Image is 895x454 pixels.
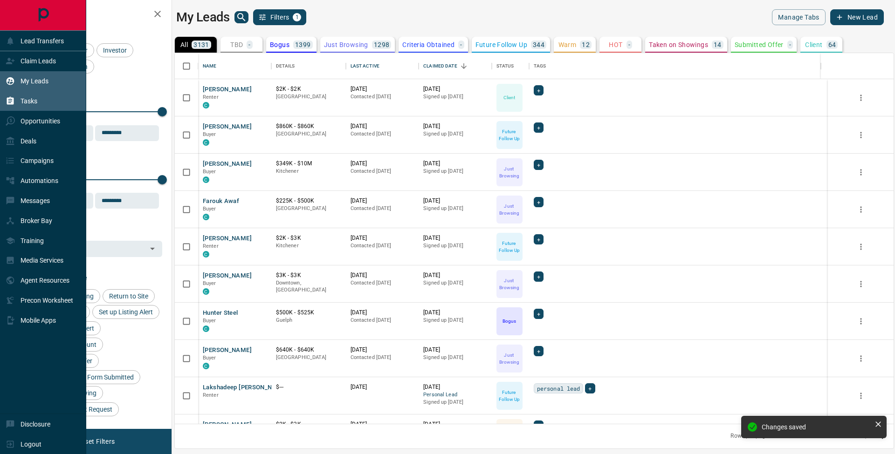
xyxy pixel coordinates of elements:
p: [DATE] [423,420,487,428]
button: more [854,165,868,179]
p: [DATE] [423,309,487,317]
span: Return to Site [106,292,151,300]
span: + [537,197,540,207]
p: Kitchener [276,242,341,250]
span: Renter [203,94,219,100]
div: + [534,85,544,95]
p: [DATE] [351,234,414,242]
button: more [854,91,868,105]
span: + [588,384,592,393]
span: Personal Lead [423,391,487,399]
p: - [789,41,791,48]
p: Just Browsing [497,277,522,291]
span: Buyer [203,355,216,361]
span: personal lead [537,384,580,393]
button: Lakshadeep [PERSON_NAME] [203,383,288,392]
button: [PERSON_NAME] [203,420,252,429]
div: Tags [529,53,821,79]
p: Contacted [DATE] [351,354,414,361]
p: TBD [230,41,243,48]
div: condos.ca [203,139,209,146]
p: $640K - $640K [276,346,341,354]
button: [PERSON_NAME] [203,234,252,243]
p: HOT [609,41,622,48]
span: + [537,346,540,356]
p: Future Follow Up [475,41,527,48]
span: Renter [203,243,219,249]
div: Name [198,53,271,79]
span: + [537,123,540,132]
button: New Lead [830,9,884,25]
button: [PERSON_NAME] [203,122,252,131]
p: [DATE] [351,309,414,317]
button: Manage Tabs [772,9,825,25]
span: + [537,309,540,318]
div: Details [276,53,295,79]
div: Last Active [351,53,379,79]
button: [PERSON_NAME] [203,346,252,355]
span: + [537,272,540,281]
p: - [460,41,462,48]
p: Signed up [DATE] [423,93,487,101]
p: [GEOGRAPHIC_DATA] [276,205,341,212]
p: Contacted [DATE] [351,93,414,101]
p: [DATE] [423,346,487,354]
p: 1399 [295,41,311,48]
button: Filters1 [253,9,307,25]
div: + [534,271,544,282]
p: [GEOGRAPHIC_DATA] [276,354,341,361]
span: Buyer [203,131,216,137]
button: more [854,352,868,366]
p: [DATE] [351,420,414,428]
p: $860K - $860K [276,122,341,130]
p: Submitted Offer [735,41,784,48]
p: Warm [558,41,577,48]
span: Investor [100,47,130,54]
p: [DATE] [351,85,414,93]
p: 64 [828,41,836,48]
div: Status [496,53,514,79]
span: Buyer [203,169,216,175]
button: [PERSON_NAME] [203,160,252,169]
div: condos.ca [203,251,209,257]
p: Signed up [DATE] [423,354,487,361]
div: condos.ca [203,214,209,220]
p: All [180,41,188,48]
p: [DATE] [351,383,414,391]
p: [DATE] [423,271,487,279]
span: Buyer [203,206,216,212]
div: condos.ca [203,102,209,108]
p: Bogus [503,318,516,325]
p: $225K - $500K [276,197,341,205]
p: Downtown, [GEOGRAPHIC_DATA] [276,279,341,294]
span: Set up Listing Alert [96,308,156,316]
p: [DATE] [351,122,414,130]
div: + [534,160,544,170]
p: [DATE] [351,197,414,205]
p: Contacted [DATE] [351,205,414,212]
button: more [854,240,868,254]
p: Bogus [270,41,289,48]
span: 1 [294,14,300,20]
div: Changes saved [762,423,871,431]
p: Just Browsing [497,203,522,217]
div: Name [203,53,217,79]
p: Signed up [DATE] [423,242,487,250]
div: Status [492,53,529,79]
span: + [537,160,540,169]
p: $--- [276,383,341,391]
h2: Filters [30,9,162,20]
p: Criteria Obtained [402,41,454,48]
p: [GEOGRAPHIC_DATA] [276,93,341,101]
p: Signed up [DATE] [423,399,487,406]
p: $349K - $10M [276,160,341,168]
p: Guelph [276,317,341,324]
div: Details [271,53,346,79]
span: Renter [203,392,219,398]
div: + [534,122,544,133]
p: [GEOGRAPHIC_DATA] [276,130,341,138]
p: Just Browsing [324,41,368,48]
div: + [534,420,544,431]
p: $2K - $3K [276,234,341,242]
div: condos.ca [203,325,209,332]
